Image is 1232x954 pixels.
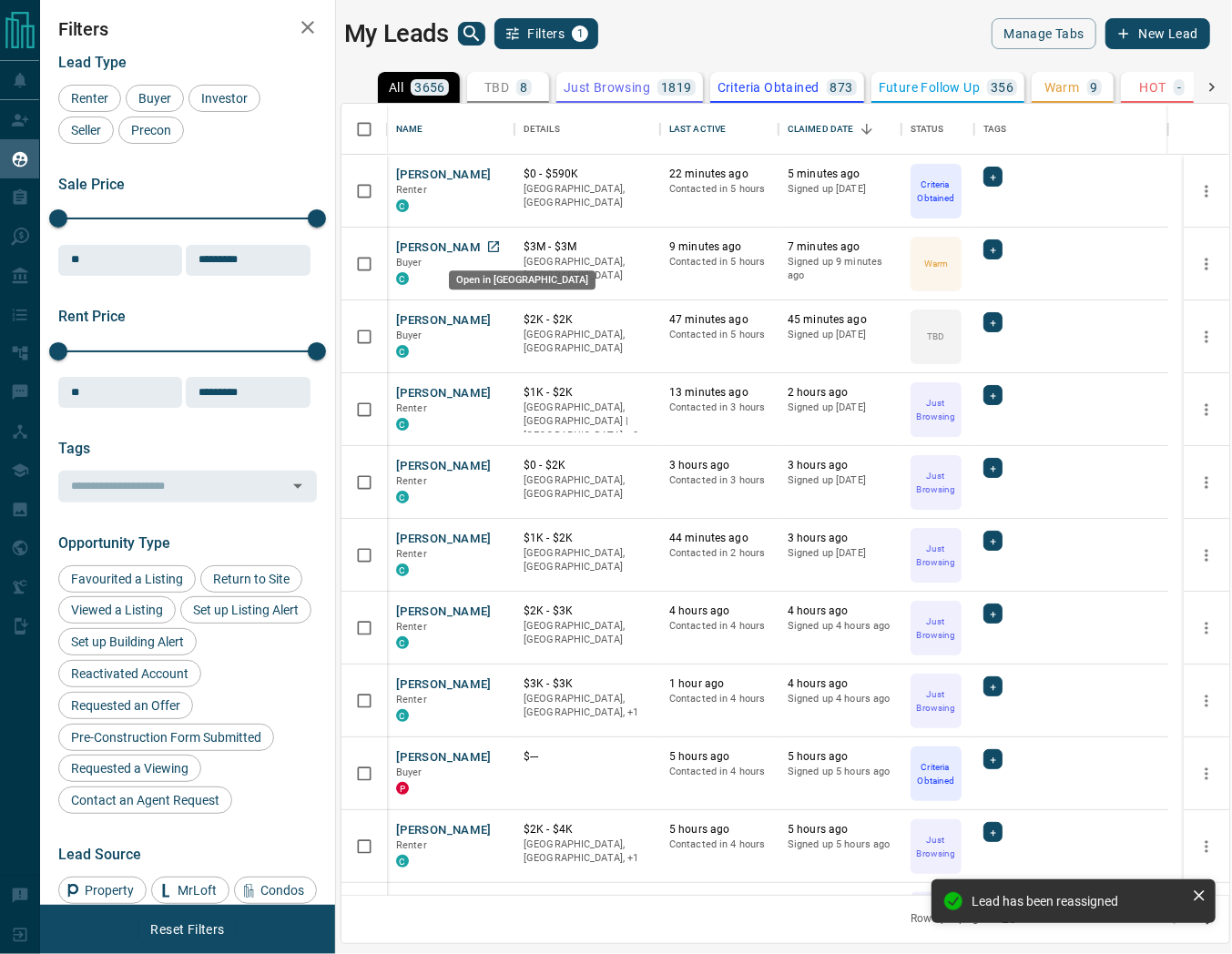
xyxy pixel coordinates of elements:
[524,167,651,182] p: $0 - $590K
[1193,469,1220,496] button: more
[983,458,1003,478] div: +
[58,692,193,719] div: Requested an Offer
[911,104,944,155] div: Status
[669,619,769,634] p: Contacted in 4 hours
[912,178,960,205] p: Criteria Obtained
[879,81,980,94] p: Future Follow Up
[788,401,892,415] p: Signed up [DATE]
[78,883,140,898] span: Property
[520,81,527,94] p: 8
[65,761,195,776] span: Requested a Viewing
[1193,760,1220,787] button: more
[788,546,892,561] p: Signed up [DATE]
[524,676,651,692] p: $3K - $3K
[669,765,769,779] p: Contacted in 4 hours
[396,239,492,257] button: [PERSON_NAME]
[990,604,996,623] span: +
[854,117,880,142] button: Sort
[524,531,651,546] p: $1K - $2K
[58,565,196,593] div: Favourited a Listing
[396,636,409,649] div: condos.ca
[524,604,651,619] p: $2K - $3K
[669,401,769,415] p: Contacted in 3 hours
[669,104,726,155] div: Last Active
[188,85,260,112] div: Investor
[396,167,492,184] button: [PERSON_NAME]
[669,749,769,765] p: 5 hours ago
[669,604,769,619] p: 4 hours ago
[990,823,996,841] span: +
[396,782,409,795] div: property.ca
[912,396,960,423] p: Just Browsing
[524,458,651,473] p: $0 - $2K
[912,760,960,787] p: Criteria Obtained
[1140,81,1166,94] p: HOT
[788,328,892,342] p: Signed up [DATE]
[972,894,1185,908] div: Lead has been reassigned
[669,182,769,197] p: Contacted in 5 hours
[65,634,190,649] span: Set up Building Alert
[126,85,184,112] div: Buyer
[1177,81,1181,94] p: -
[58,846,141,863] span: Lead Source
[1193,542,1220,569] button: more
[901,104,974,155] div: Status
[58,660,201,687] div: Reactivated Account
[788,749,892,765] p: 5 hours ago
[524,385,651,401] p: $1K - $2K
[65,730,268,745] span: Pre-Construction Form Submitted
[118,117,184,144] div: Precon
[65,698,187,713] span: Requested an Offer
[779,104,901,155] div: Claimed Date
[58,534,170,552] span: Opportunity Type
[396,385,492,402] button: [PERSON_NAME]
[396,604,492,621] button: [PERSON_NAME]
[449,270,596,289] div: Open in [GEOGRAPHIC_DATA]
[524,401,651,443] p: Toronto, Toronto
[661,81,692,94] p: 1819
[396,104,423,155] div: Name
[1044,81,1080,94] p: Warm
[396,855,409,868] div: condos.ca
[990,386,996,404] span: +
[514,104,660,155] div: Details
[788,458,892,473] p: 3 hours ago
[669,676,769,692] p: 1 hour ago
[524,473,651,502] p: [GEOGRAPHIC_DATA], [GEOGRAPHIC_DATA]
[396,676,492,694] button: [PERSON_NAME]
[669,328,769,342] p: Contacted in 5 hours
[669,167,769,182] p: 22 minutes ago
[524,239,651,255] p: $3M - $3M
[788,692,892,706] p: Signed up 4 hours ago
[788,822,892,837] p: 5 hours ago
[1193,178,1220,205] button: more
[788,167,892,182] p: 5 minutes ago
[1193,614,1220,642] button: more
[58,755,201,782] div: Requested a Viewing
[58,724,274,751] div: Pre-Construction Form Submitted
[1193,687,1220,715] button: more
[660,104,779,155] div: Last Active
[396,895,492,912] button: [PERSON_NAME]
[788,837,892,852] p: Signed up 5 hours ago
[396,531,492,548] button: [PERSON_NAME]
[138,914,236,945] button: Reset Filters
[524,822,651,837] p: $2K - $4K
[788,104,854,155] div: Claimed Date
[574,27,586,40] span: 1
[669,692,769,706] p: Contacted in 4 hours
[524,837,651,866] p: Toronto
[669,239,769,255] p: 9 minutes ago
[125,123,178,137] span: Precon
[669,312,769,328] p: 47 minutes ago
[912,614,960,642] p: Just Browsing
[524,895,651,910] p: $---
[396,272,409,285] div: condos.ca
[396,822,492,839] button: [PERSON_NAME]
[396,312,492,330] button: [PERSON_NAME]
[788,531,892,546] p: 3 hours ago
[180,596,311,624] div: Set up Listing Alert
[983,239,1003,259] div: +
[1193,833,1220,860] button: more
[187,603,305,617] span: Set up Listing Alert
